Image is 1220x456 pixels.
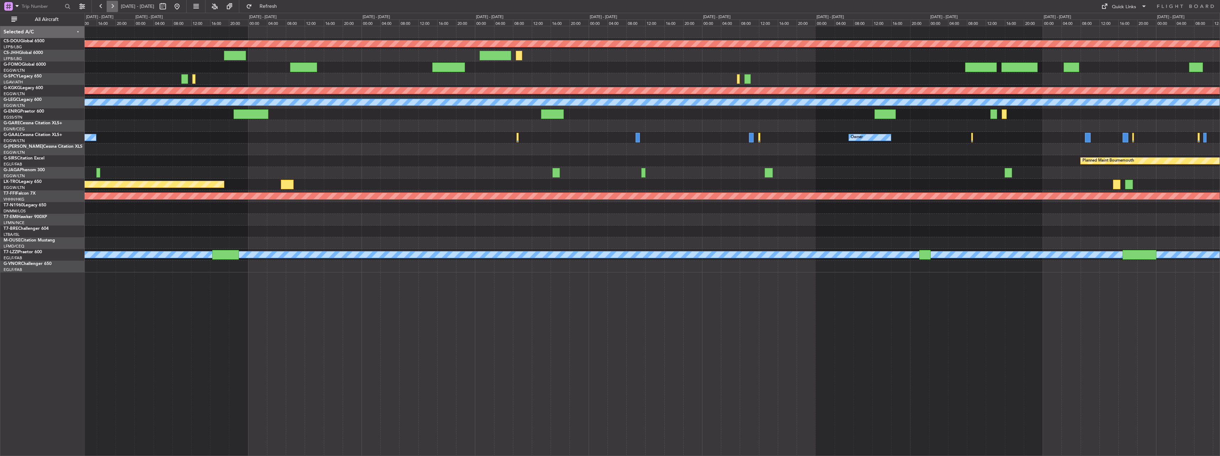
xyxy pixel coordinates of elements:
[4,63,46,67] a: G-FOMOGlobal 6000
[4,156,44,161] a: G-SIRSCitation Excel
[4,180,19,184] span: LX-TRO
[363,14,390,20] div: [DATE] - [DATE]
[835,20,854,26] div: 04:00
[815,20,834,26] div: 00:00
[4,255,22,261] a: EGLF/FAB
[8,14,77,25] button: All Aircraft
[1156,20,1175,26] div: 00:00
[1118,20,1137,26] div: 16:00
[4,51,19,55] span: CS-JHH
[210,20,229,26] div: 16:00
[703,14,731,20] div: [DATE] - [DATE]
[305,20,323,26] div: 12:00
[4,220,25,226] a: LFMN/NCE
[4,74,42,78] a: G-SPCYLegacy 650
[4,39,20,43] span: CS-DOU
[1137,20,1156,26] div: 20:00
[929,20,948,26] div: 00:00
[551,20,569,26] div: 16:00
[513,20,532,26] div: 08:00
[4,121,62,125] a: G-GARECessna Citation XLS+
[4,232,20,237] a: LTBA/ISL
[569,20,588,26] div: 20:00
[4,227,49,231] a: T7-BREChallenger 604
[4,133,62,137] a: G-GAALCessna Citation XLS+
[4,185,25,190] a: EGGW/LTN
[4,63,22,67] span: G-FOMO
[967,20,986,26] div: 08:00
[645,20,664,26] div: 12:00
[418,20,437,26] div: 12:00
[494,20,513,26] div: 04:00
[191,20,210,26] div: 12:00
[4,39,44,43] a: CS-DOUGlobal 6500
[4,74,19,78] span: G-SPCY
[4,203,23,207] span: T7-N1960
[4,150,25,155] a: EGGW/LTN
[229,20,248,26] div: 20:00
[608,20,626,26] div: 04:00
[740,20,759,26] div: 08:00
[475,20,494,26] div: 00:00
[4,215,47,219] a: T7-EMIHawker 900XP
[4,250,18,254] span: T7-LZZI
[116,20,134,26] div: 20:00
[253,4,283,9] span: Refresh
[97,20,116,26] div: 16:00
[248,20,267,26] div: 00:00
[4,250,42,254] a: T7-LZZIPraetor 600
[86,14,113,20] div: [DATE] - [DATE]
[4,180,42,184] a: LX-TROLegacy 650
[4,162,22,167] a: EGLF/FAB
[930,14,958,20] div: [DATE] - [DATE]
[1005,20,1024,26] div: 16:00
[134,20,153,26] div: 00:00
[324,20,343,26] div: 16:00
[267,20,286,26] div: 04:00
[399,20,418,26] div: 08:00
[797,20,815,26] div: 20:00
[4,168,20,172] span: G-JAGA
[1112,4,1136,11] div: Quick Links
[778,20,797,26] div: 16:00
[154,20,172,26] div: 04:00
[589,20,608,26] div: 00:00
[664,20,683,26] div: 16:00
[476,14,503,20] div: [DATE] - [DATE]
[4,238,21,243] span: M-OUSE
[4,262,52,266] a: G-VNORChallenger 650
[4,238,55,243] a: M-OUSECitation Mustang
[1081,20,1099,26] div: 08:00
[4,109,44,114] a: G-ENRGPraetor 600
[243,1,285,12] button: Refresh
[4,91,25,97] a: EGGW/LTN
[4,115,22,120] a: EGSS/STN
[1082,156,1134,166] div: Planned Maint Bournemouth
[4,203,46,207] a: T7-N1960Legacy 650
[1099,20,1118,26] div: 12:00
[590,14,617,20] div: [DATE] - [DATE]
[4,208,26,214] a: DNMM/LOS
[4,138,25,143] a: EGGW/LTN
[4,262,21,266] span: G-VNOR
[626,20,645,26] div: 08:00
[910,20,929,26] div: 20:00
[4,191,36,196] a: T7-FFIFalcon 7X
[437,20,456,26] div: 16:00
[1175,20,1194,26] div: 04:00
[135,14,163,20] div: [DATE] - [DATE]
[121,3,154,10] span: [DATE] - [DATE]
[4,56,22,61] a: LFPB/LBG
[702,20,721,26] div: 00:00
[1157,14,1184,20] div: [DATE] - [DATE]
[4,197,25,202] a: VHHH/HKG
[249,14,277,20] div: [DATE] - [DATE]
[4,156,17,161] span: G-SIRS
[4,98,42,102] a: G-LEGCLegacy 600
[4,215,17,219] span: T7-EMI
[4,227,18,231] span: T7-BRE
[380,20,399,26] div: 04:00
[4,168,45,172] a: G-JAGAPhenom 300
[4,145,43,149] span: G-[PERSON_NAME]
[1061,20,1080,26] div: 04:00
